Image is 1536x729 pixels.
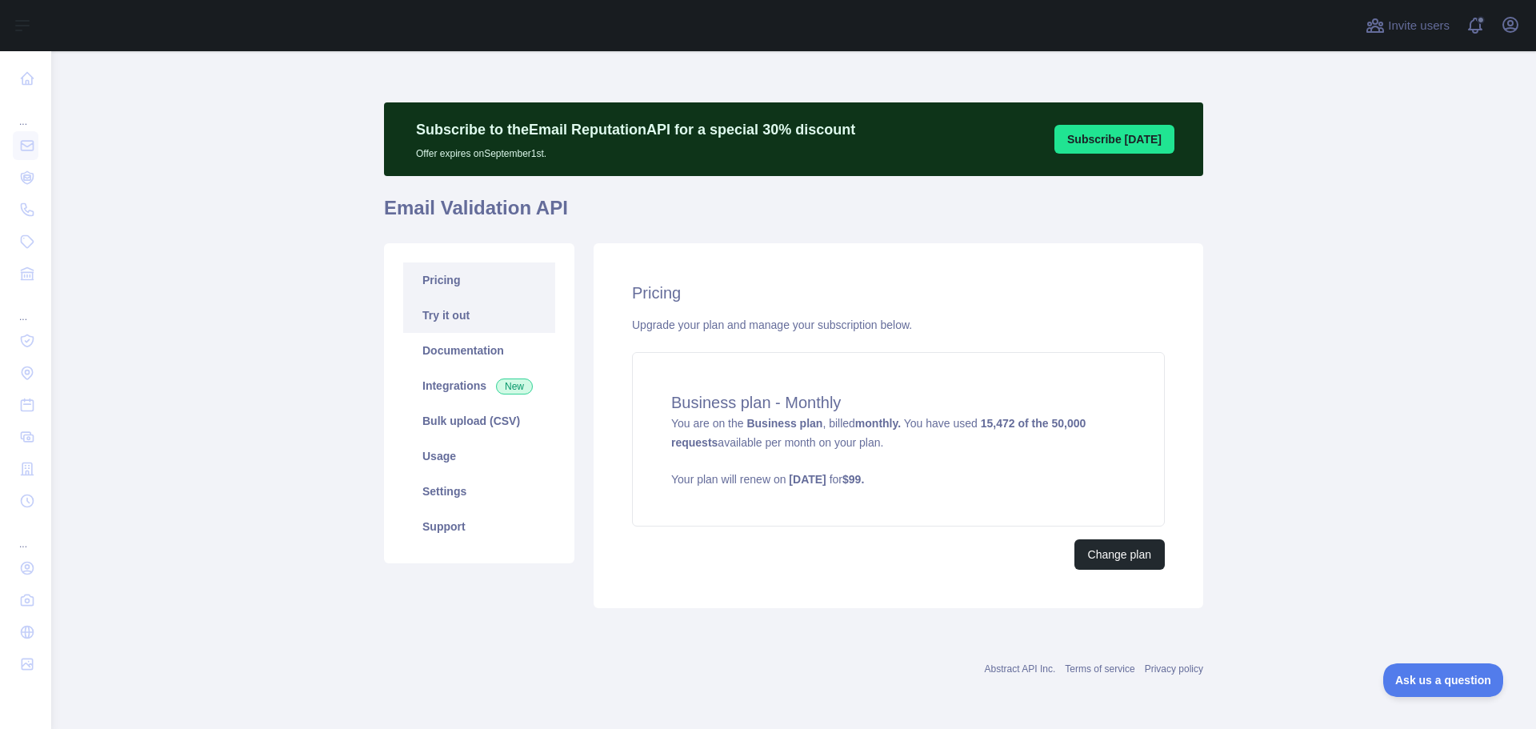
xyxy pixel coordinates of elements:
[671,391,1126,414] h4: Business plan - Monthly
[632,317,1165,333] div: Upgrade your plan and manage your subscription below.
[985,663,1056,675] a: Abstract API Inc.
[789,473,826,486] strong: [DATE]
[1065,663,1134,675] a: Terms of service
[403,298,555,333] a: Try it out
[416,118,855,141] p: Subscribe to the Email Reputation API for a special 30 % discount
[1145,663,1203,675] a: Privacy policy
[416,141,855,160] p: Offer expires on September 1st.
[632,282,1165,304] h2: Pricing
[746,417,822,430] strong: Business plan
[1362,13,1453,38] button: Invite users
[671,417,1126,487] span: You are on the , billed You have used available per month on your plan.
[1383,663,1504,697] iframe: Toggle Customer Support
[671,471,1126,487] p: Your plan will renew on for
[403,333,555,368] a: Documentation
[1074,539,1165,570] button: Change plan
[403,368,555,403] a: Integrations New
[842,473,864,486] strong: $ 99 .
[1054,125,1174,154] button: Subscribe [DATE]
[403,509,555,544] a: Support
[13,519,38,551] div: ...
[13,291,38,323] div: ...
[855,417,901,430] strong: monthly.
[496,379,533,395] span: New
[403,474,555,509] a: Settings
[1388,17,1450,35] span: Invite users
[403,403,555,439] a: Bulk upload (CSV)
[384,195,1203,234] h1: Email Validation API
[403,439,555,474] a: Usage
[13,96,38,128] div: ...
[403,262,555,298] a: Pricing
